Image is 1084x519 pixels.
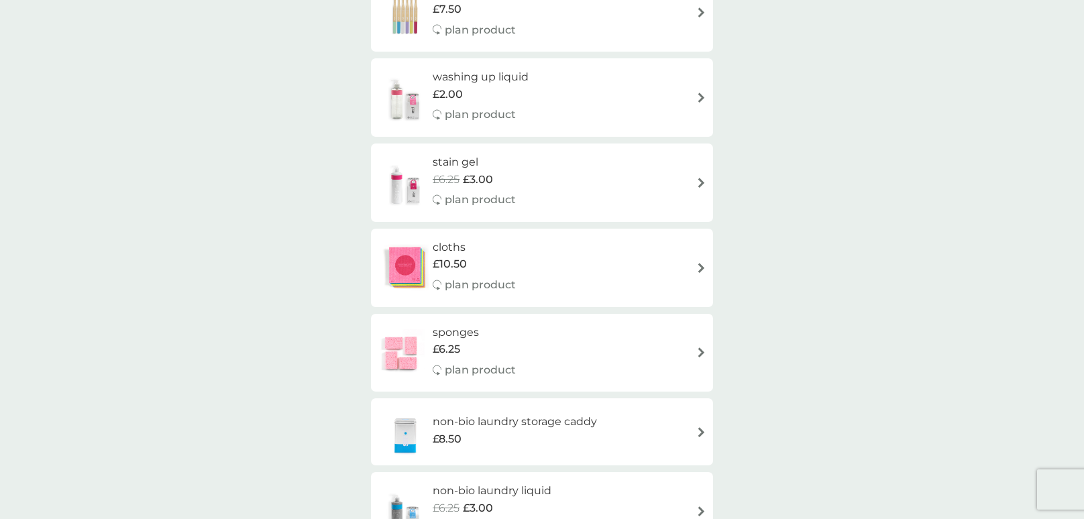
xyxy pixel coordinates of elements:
span: £3.00 [463,171,493,188]
h6: non-bio laundry liquid [433,482,551,500]
span: £2.00 [433,86,463,103]
span: £7.50 [433,1,462,18]
h6: non-bio laundry storage caddy [433,413,597,430]
h6: washing up liquid [433,68,529,86]
p: plan product [445,276,516,294]
p: plan product [445,106,516,123]
img: sponges [378,329,425,376]
img: arrow right [696,506,706,516]
img: arrow right [696,178,706,188]
span: £8.50 [433,430,462,448]
span: £6.25 [433,341,460,358]
img: washing up liquid [378,74,433,121]
img: arrow right [696,347,706,357]
span: £6.25 [433,171,459,188]
span: £6.25 [433,500,459,517]
span: £10.50 [433,255,467,273]
img: arrow right [696,263,706,273]
span: £3.00 [463,500,493,517]
p: plan product [445,21,516,39]
img: arrow right [696,427,706,437]
p: plan product [445,191,516,209]
p: plan product [445,361,516,379]
img: arrow right [696,7,706,17]
h6: stain gel [433,154,516,171]
img: non-bio laundry storage caddy [378,408,433,455]
h6: cloths [433,239,516,256]
img: stain gel [378,159,433,206]
img: arrow right [696,93,706,103]
h6: sponges [433,324,516,341]
img: cloths [378,244,433,291]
